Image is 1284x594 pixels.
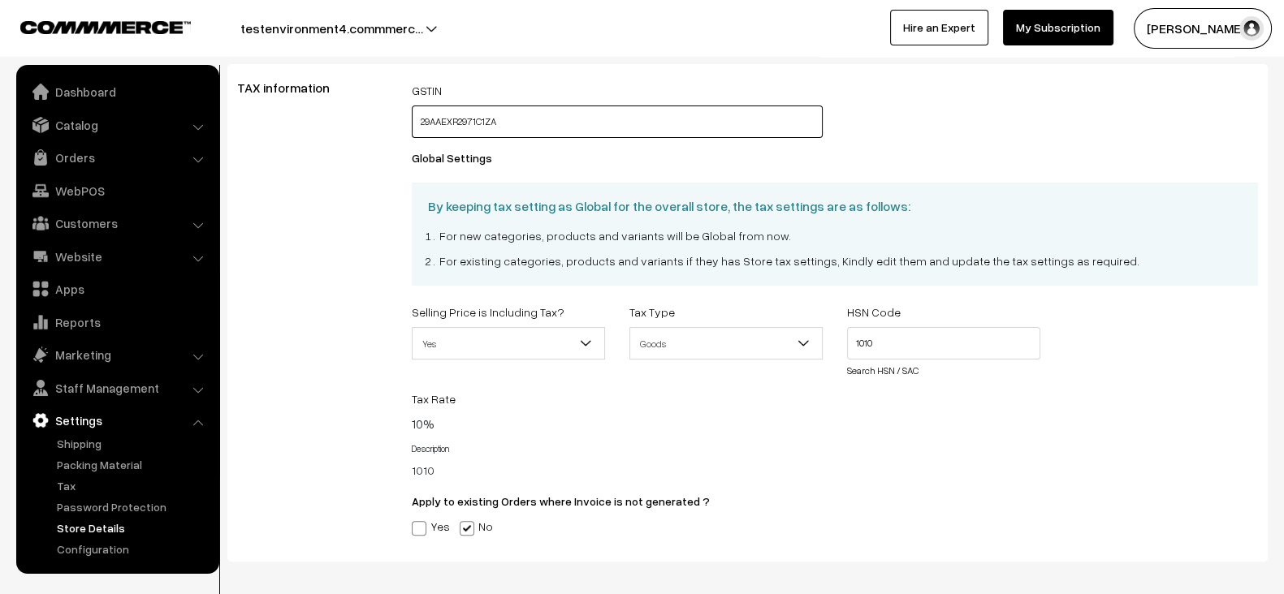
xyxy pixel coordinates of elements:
label: Tax Type [629,303,675,321]
h4: Description [412,443,1259,454]
a: Reports [20,308,214,337]
a: Apps [20,274,214,303]
input: Select Code (Type and search) [847,327,1040,359]
label: No [460,518,493,535]
span: Yes [413,329,604,358]
button: [PERSON_NAME] [1134,8,1272,49]
a: Staff Management [20,373,214,402]
span: 10% [412,415,434,432]
span: Yes [412,327,605,359]
a: Dashboard [20,77,214,106]
a: Settings [20,406,214,435]
img: user [1239,16,1264,41]
li: For existing categories, products and variants if they has Store tax settings, Kindly edit them a... [439,252,1243,269]
label: HSN Code [847,303,901,321]
a: Password Protection [53,498,214,515]
span: TAX information [237,80,349,96]
a: Orders [20,143,214,172]
a: COMMMERCE [20,16,162,36]
a: Hire an Expert [890,10,988,45]
a: Store Details [53,519,214,536]
a: Website [20,242,214,271]
span: Goods [630,329,822,358]
button: testenvironment4.commmerc… [184,8,480,49]
label: Tax Rate [412,390,456,407]
a: Shipping [53,435,214,452]
label: Apply to existing Orders where Invoice is not generated ? [412,493,729,510]
a: Marketing [20,340,214,369]
label: GSTIN [412,82,442,99]
a: My Subscription [1003,10,1113,45]
h3: By keeping tax setting as Global for the overall store, the tax settings are as follows: [428,199,1243,214]
label: Yes [412,518,450,535]
span: Goods [629,327,823,359]
label: Global Settings [412,149,512,166]
input: GSTIN [412,105,823,138]
a: Search HSN / SAC [847,364,919,377]
a: Configuration [53,540,214,557]
li: For new categories, products and variants will be Global from now. [439,227,1243,244]
img: COMMMERCE [20,21,191,33]
a: Packing Material [53,456,214,473]
a: WebPOS [20,176,214,205]
a: Customers [20,209,214,238]
label: Selling Price is Including Tax? [412,303,564,321]
a: Catalog [20,110,214,140]
span: 1010 [412,462,434,479]
a: Tax [53,477,214,494]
